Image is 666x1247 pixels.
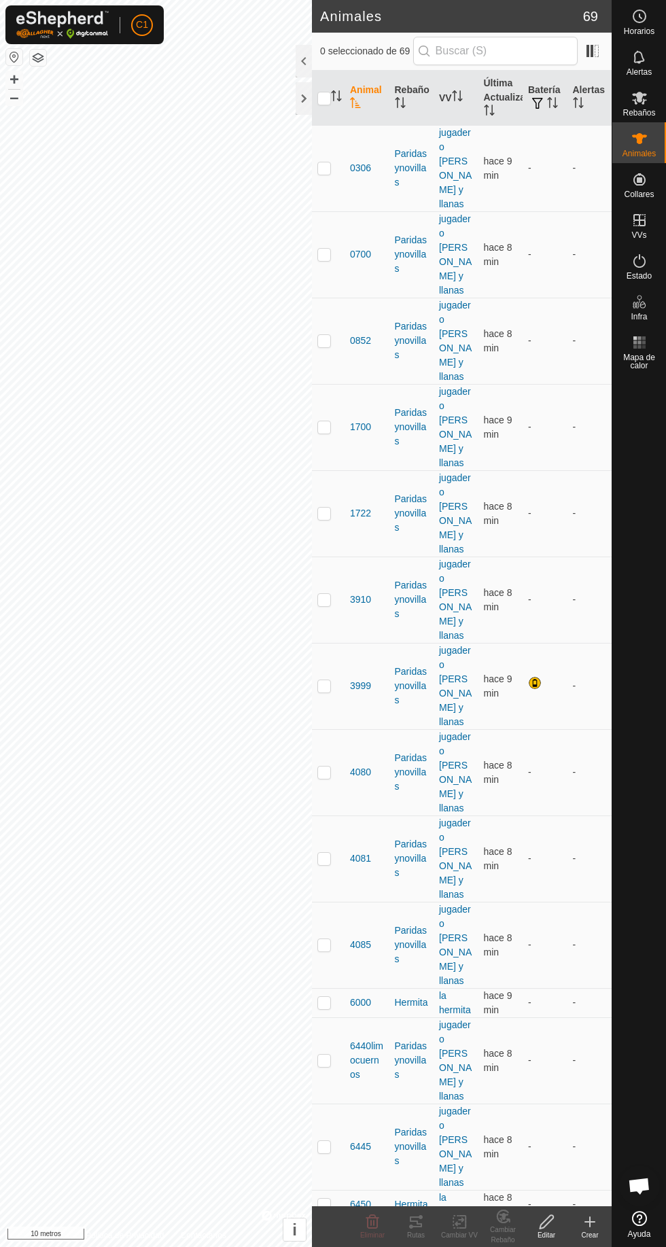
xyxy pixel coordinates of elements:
[350,679,371,693] span: 3999
[484,156,512,181] span: 6 sept 2025, 7:04
[320,44,413,58] span: 0 seleccionado de 69
[567,729,612,815] td: -
[523,729,567,815] td: -
[350,938,371,952] span: 4085
[395,665,429,707] div: Paridasynovillas
[623,353,655,370] font: Mapa de calor
[439,818,472,900] a: jugadero [PERSON_NAME] y llanas
[523,298,567,384] td: -
[181,1231,226,1240] font: Contáctanos
[484,846,512,871] span: 6 sept 2025, 7:06
[567,1017,612,1104] td: -
[350,99,361,110] p-sorticon: Activar para ordenar
[583,6,598,27] span: 69
[439,300,472,382] a: jugadero [PERSON_NAME] y llanas
[484,1048,512,1073] span: 6 sept 2025, 7:05
[439,472,472,555] a: jugadero [PERSON_NAME] y llanas
[523,470,567,557] td: -
[567,557,612,643] td: -
[631,230,646,240] font: VVs
[6,49,22,65] button: Restablecer mapa
[484,587,512,612] span: 6 sept 2025, 7:06
[523,815,567,902] td: -
[567,643,612,729] td: -
[439,904,472,986] a: jugadero [PERSON_NAME] y llanas
[6,89,22,105] button: –
[6,71,22,88] button: +
[627,271,652,281] font: Estado
[292,1220,297,1239] font: i
[395,1125,429,1168] div: Paridasynovillas
[523,988,567,1017] td: -
[567,988,612,1017] td: -
[181,1229,226,1242] a: Contáctanos
[439,731,472,813] a: jugadero [PERSON_NAME] y llanas
[484,990,512,1015] span: 6 sept 2025, 7:05
[567,125,612,211] td: -
[350,765,371,779] span: 4080
[350,1039,384,1082] span: 6440limocuernos
[136,19,148,30] font: C1
[484,415,512,440] span: 6 sept 2025, 7:05
[395,751,429,794] div: Paridasynovillas
[484,1192,512,1217] span: 6 sept 2025, 7:05
[567,384,612,470] td: -
[395,996,429,1010] div: Hermita
[16,11,109,39] img: Logotipo de Gallagher
[439,127,472,209] a: jugadero [PERSON_NAME] y llanas
[395,147,429,190] div: Paridasynovillas
[413,37,578,65] input: Buscar (S)
[10,88,18,106] font: –
[567,1104,612,1190] td: -
[394,1230,438,1240] div: Rutas
[523,1190,567,1219] td: -
[395,406,429,449] div: Paridasynovillas
[627,67,652,77] font: Alertas
[389,71,434,126] th: Rebaño
[395,319,429,362] div: Paridasynovillas
[573,99,584,110] p-sorticon: Activar para ordenar
[350,506,371,521] span: 1722
[619,1165,660,1206] a: Chat abierto
[484,501,512,526] span: 6 sept 2025, 7:05
[523,902,567,988] td: -
[439,1106,472,1188] a: jugadero [PERSON_NAME] y llanas
[395,99,406,110] p-sorticon: Activar para ordenar
[631,312,647,321] font: Infra
[567,298,612,384] td: -
[484,673,512,699] span: 6 sept 2025, 7:05
[624,27,654,36] font: Horarios
[478,71,523,126] th: Última Actualización
[350,161,371,175] span: 0306
[395,578,429,621] div: Paridasynovillas
[395,1039,429,1082] div: Paridasynovillas
[523,125,567,211] td: -
[567,211,612,298] td: -
[439,386,472,468] a: jugadero [PERSON_NAME] y llanas
[484,328,512,353] span: 6 sept 2025, 7:05
[350,1197,371,1212] span: 6450
[395,924,429,966] div: Paridasynovillas
[484,932,512,958] span: 6 sept 2025, 7:06
[350,334,371,348] span: 0852
[350,996,371,1010] span: 6000
[350,593,371,607] span: 3910
[484,107,495,118] p-sorticon: Activar para ordenar
[439,990,471,1015] a: la hermita
[395,1197,429,1212] div: Hermita
[484,242,512,267] span: 6 sept 2025, 7:05
[434,71,478,126] th: VV
[86,1231,164,1240] font: Política de Privacidad
[439,559,472,641] a: jugadero [PERSON_NAME] y llanas
[86,1229,164,1242] a: Política de Privacidad
[395,492,429,535] div: Paridasynovillas
[567,470,612,557] td: -
[612,1206,666,1244] a: Ayuda
[481,1225,525,1245] div: Cambiar Rebaño
[567,1190,612,1219] td: -
[523,1104,567,1190] td: -
[525,1230,568,1240] div: Editar
[439,213,472,296] a: jugadero [PERSON_NAME] y llanas
[567,815,612,902] td: -
[283,1218,306,1241] button: i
